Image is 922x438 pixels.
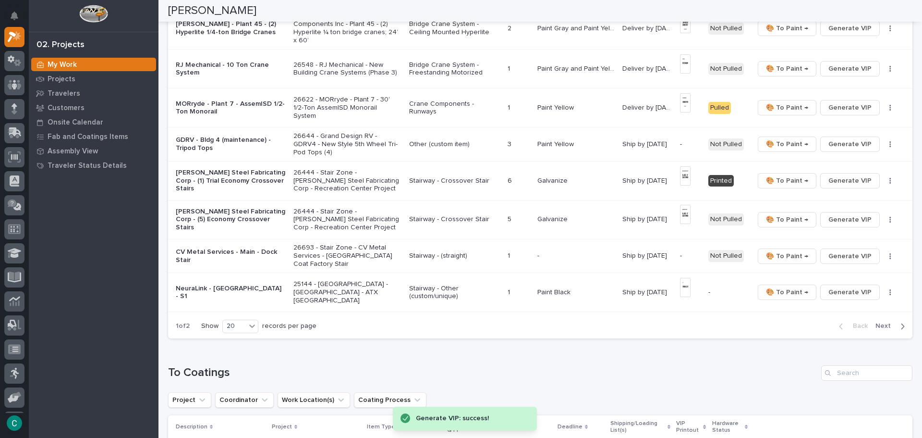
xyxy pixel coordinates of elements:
a: Onsite Calendar [29,115,158,129]
a: Customers [29,100,158,115]
button: Generate VIP [820,137,880,152]
span: 🎨 To Paint → [766,102,808,113]
p: Projects [48,75,75,84]
tr: [PERSON_NAME] Steel Fabricating Corp - (1) Trial Economy Crossover Stairs26444 - Stair Zone - [PE... [168,161,912,200]
p: Item Type [367,422,395,432]
p: - [680,252,701,260]
div: Generate VIP: success! [416,413,518,425]
p: Shipping/Loading List(s) [610,418,665,436]
p: Travelers [48,89,80,98]
p: records per page [262,322,316,330]
p: 1 [508,250,512,260]
div: Not Pulled [708,250,744,262]
p: 5 [508,213,513,224]
button: Next [872,322,912,330]
p: RJ Mechanical - 10 Ton Crane System [176,61,286,77]
div: Not Pulled [708,63,744,75]
p: Ship by [DATE] [622,175,669,185]
span: Next [875,322,897,330]
p: 3 [508,138,513,149]
p: 26444 - Stair Zone - [PERSON_NAME] Steel Fabricating Corp - Recreation Center Project [293,208,401,232]
p: [PERSON_NAME] Steel Fabricating Corp - (1) Trial Economy Crossover Stairs [176,169,286,193]
p: 26444 - Stair Zone - [PERSON_NAME] Steel Fabricating Corp - Recreation Center Project [293,169,401,193]
h2: [PERSON_NAME] [168,4,256,18]
button: 🎨 To Paint → [758,173,816,188]
a: Travelers [29,86,158,100]
span: Generate VIP [828,287,872,298]
button: Generate VIP [820,285,880,300]
p: VIP Printout [676,418,701,436]
span: Back [847,322,868,330]
span: 🎨 To Paint → [766,175,808,187]
tr: [PERSON_NAME] - Plant 45 - (2) Hyperlite 1/4-ton Bridge Cranes26514 - [PERSON_NAME] Components In... [168,7,912,49]
button: Generate VIP [820,249,880,264]
p: Bridge Crane System - Freestanding Motorized [409,61,500,77]
button: 🎨 To Paint → [758,285,816,300]
p: GDRV - Bldg 4 (maintenance) - Tripod Tops [176,136,286,152]
div: Not Pulled [708,138,744,150]
span: Generate VIP [828,23,872,34]
span: Generate VIP [828,250,872,262]
button: 🎨 To Paint → [758,21,816,36]
div: Printed [708,175,734,187]
p: My Work [48,61,77,69]
a: Fab and Coatings Items [29,129,158,144]
p: Project [272,422,292,432]
p: Paint Gray and Paint Yellow [537,23,617,33]
button: Generate VIP [820,100,880,115]
p: Traveler Status Details [48,162,127,170]
p: Stairway - Other (custom/unique) [409,285,500,301]
div: 02. Projects [36,40,85,50]
span: 🎨 To Paint → [766,214,808,225]
p: 1 of 2 [168,314,197,338]
button: 🎨 To Paint → [758,249,816,264]
p: 26548 - RJ Mechanical - New Building Crane Systems (Phase 3) [293,61,401,77]
span: 🎨 To Paint → [766,23,808,34]
a: Projects [29,72,158,86]
p: Ship by [DATE] [622,138,669,149]
p: MORryde - Plant 7 - AssemISD 1/2-Ton Monorail [176,100,286,116]
button: 🎨 To Paint → [758,212,816,227]
p: 2 [508,23,513,33]
button: 🎨 To Paint → [758,100,816,115]
p: 26644 - Grand Design RV - GDRV4 - New Style 5th Wheel Tri-Pod Tops (4) [293,132,401,156]
span: Generate VIP [828,214,872,225]
a: Assembly View [29,144,158,158]
tr: NeuraLink - [GEOGRAPHIC_DATA] - S125144 - [GEOGRAPHIC_DATA] - [GEOGRAPHIC_DATA] - ATX [GEOGRAPHIC... [168,273,912,312]
tr: GDRV - Bldg 4 (maintenance) - Tripod Tops26644 - Grand Design RV - GDRV4 - New Style 5th Wheel Tr... [168,127,912,162]
button: Coordinator [215,392,274,408]
div: 20 [223,321,246,331]
p: Stairway - Crossover Stair [409,177,500,185]
p: Paint Yellow [537,102,576,112]
button: Generate VIP [820,212,880,227]
div: Pulled [708,102,731,114]
tr: MORryde - Plant 7 - AssemISD 1/2-Ton Monorail26622 - MORryde - Plant 7 - 30' 1/2-Ton AssemISD Mon... [168,88,912,127]
p: NeuraLink - [GEOGRAPHIC_DATA] - S1 [176,285,286,301]
tr: [PERSON_NAME] Steel Fabricating Corp - (5) Economy Crossover Stairs26444 - Stair Zone - [PERSON_N... [168,200,912,239]
p: Fab and Coatings Items [48,133,128,141]
span: Generate VIP [828,175,872,187]
p: Deliver by 8/25/25 [622,102,674,112]
a: My Work [29,57,158,72]
p: - [708,288,746,297]
tr: CV Metal Services - Main - Dock Stair26693 - Stair Zone - CV Metal Services - [GEOGRAPHIC_DATA] C... [168,239,912,273]
p: Paint Yellow [537,138,576,149]
p: 26514 - [PERSON_NAME] Components Inc - Plant 45 - (2) Hyperlite ¼ ton bridge cranes; 24’ x 60’ [293,13,401,45]
p: Deliver by 8/25/25 [622,63,674,73]
p: - [680,140,701,149]
button: 🎨 To Paint → [758,61,816,76]
button: Generate VIP [820,61,880,76]
a: Traveler Status Details [29,158,158,173]
p: Other (custom item) [409,140,500,149]
p: Paint Black [537,287,572,297]
p: Stairway - (straight) [409,252,500,260]
button: users-avatar [4,413,24,433]
button: Generate VIP [820,21,880,36]
p: 6 [508,175,514,185]
div: Not Pulled [708,213,744,225]
p: Paint Gray and Paint Yellow [537,63,617,73]
p: Deliver by 8/25/25 [622,23,674,33]
p: - [537,250,541,260]
input: Search [821,365,912,381]
span: Generate VIP [828,138,872,150]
